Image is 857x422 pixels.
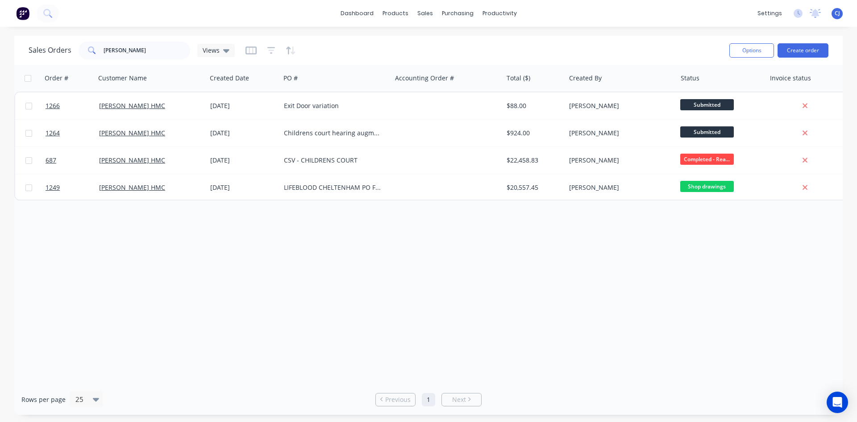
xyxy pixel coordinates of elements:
div: Childrens court hearing augmentation signage [284,129,383,138]
a: 1266 [46,92,99,119]
a: Next page [442,395,481,404]
h1: Sales Orders [29,46,71,54]
span: Rows per page [21,395,66,404]
span: Previous [385,395,411,404]
span: Submitted [680,99,734,110]
div: $88.00 [507,101,559,110]
div: settings [753,7,786,20]
a: [PERSON_NAME] HMC [99,183,165,192]
div: Accounting Order # [395,74,454,83]
a: dashboard [336,7,378,20]
div: [PERSON_NAME] [569,183,668,192]
div: Status [681,74,699,83]
span: Completed - Rea... [680,154,734,165]
div: CSV - CHILDRENS COURT [284,156,383,165]
button: Create order [778,43,828,58]
div: [DATE] [210,101,277,110]
span: Views [203,46,220,55]
a: Previous page [376,395,415,404]
div: LIFEBLOOD CHELTENHAM PO F26003/1 [284,183,383,192]
a: [PERSON_NAME] HMC [99,129,165,137]
span: 1249 [46,183,60,192]
span: 687 [46,156,56,165]
button: Options [729,43,774,58]
a: 687 [46,147,99,174]
div: [DATE] [210,129,277,138]
div: Created By [569,74,602,83]
div: Total ($) [507,74,530,83]
ul: Pagination [372,393,485,406]
span: Next [452,395,466,404]
div: [DATE] [210,156,277,165]
div: $22,458.83 [507,156,559,165]
span: Shop drawings [680,181,734,192]
div: Customer Name [98,74,147,83]
div: [PERSON_NAME] [569,156,668,165]
div: $20,557.45 [507,183,559,192]
span: Submitted [680,126,734,138]
a: [PERSON_NAME] HMC [99,101,165,110]
div: PO # [283,74,298,83]
a: 1264 [46,120,99,146]
div: products [378,7,413,20]
div: productivity [478,7,521,20]
div: Open Intercom Messenger [827,392,848,413]
div: Exit Door variation [284,101,383,110]
span: 1266 [46,101,60,110]
a: Page 1 is your current page [422,393,435,406]
a: [PERSON_NAME] HMC [99,156,165,164]
div: $924.00 [507,129,559,138]
span: CJ [835,9,840,17]
a: 1249 [46,174,99,201]
div: [PERSON_NAME] [569,101,668,110]
div: [PERSON_NAME] [569,129,668,138]
input: Search... [104,42,191,59]
div: Order # [45,74,68,83]
span: 1264 [46,129,60,138]
img: Factory [16,7,29,20]
div: Created Date [210,74,249,83]
div: [DATE] [210,183,277,192]
div: sales [413,7,437,20]
div: Invoice status [770,74,811,83]
div: purchasing [437,7,478,20]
